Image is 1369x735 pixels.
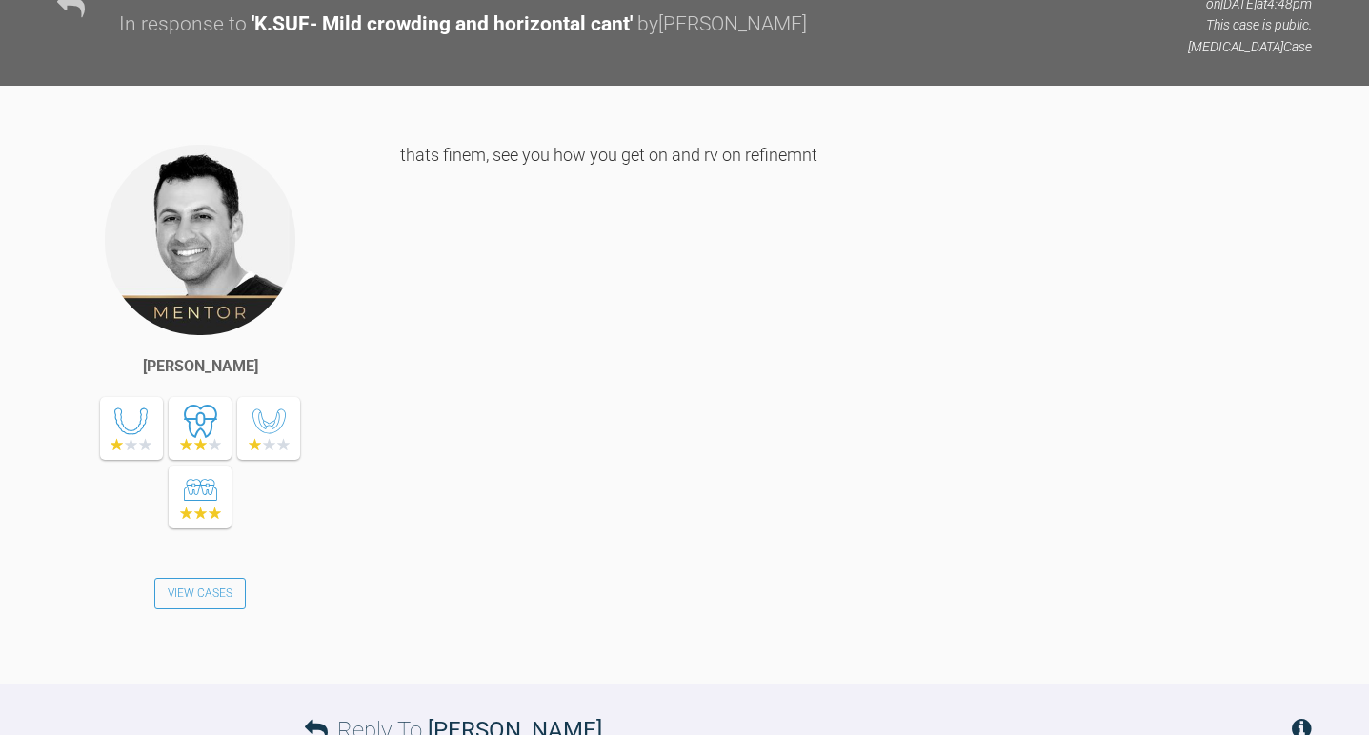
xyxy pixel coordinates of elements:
[400,143,1312,655] div: thats finem, see you how you get on and rv on refinemnt
[119,9,247,41] div: In response to
[637,9,807,41] div: by [PERSON_NAME]
[1188,36,1312,57] p: [MEDICAL_DATA] Case
[252,9,633,41] div: ' K.SUF- Mild crowding and horizontal cant '
[103,143,297,337] img: Zaid Esmail
[143,354,258,379] div: [PERSON_NAME]
[1188,14,1312,35] p: This case is public.
[154,578,246,610] a: View Cases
